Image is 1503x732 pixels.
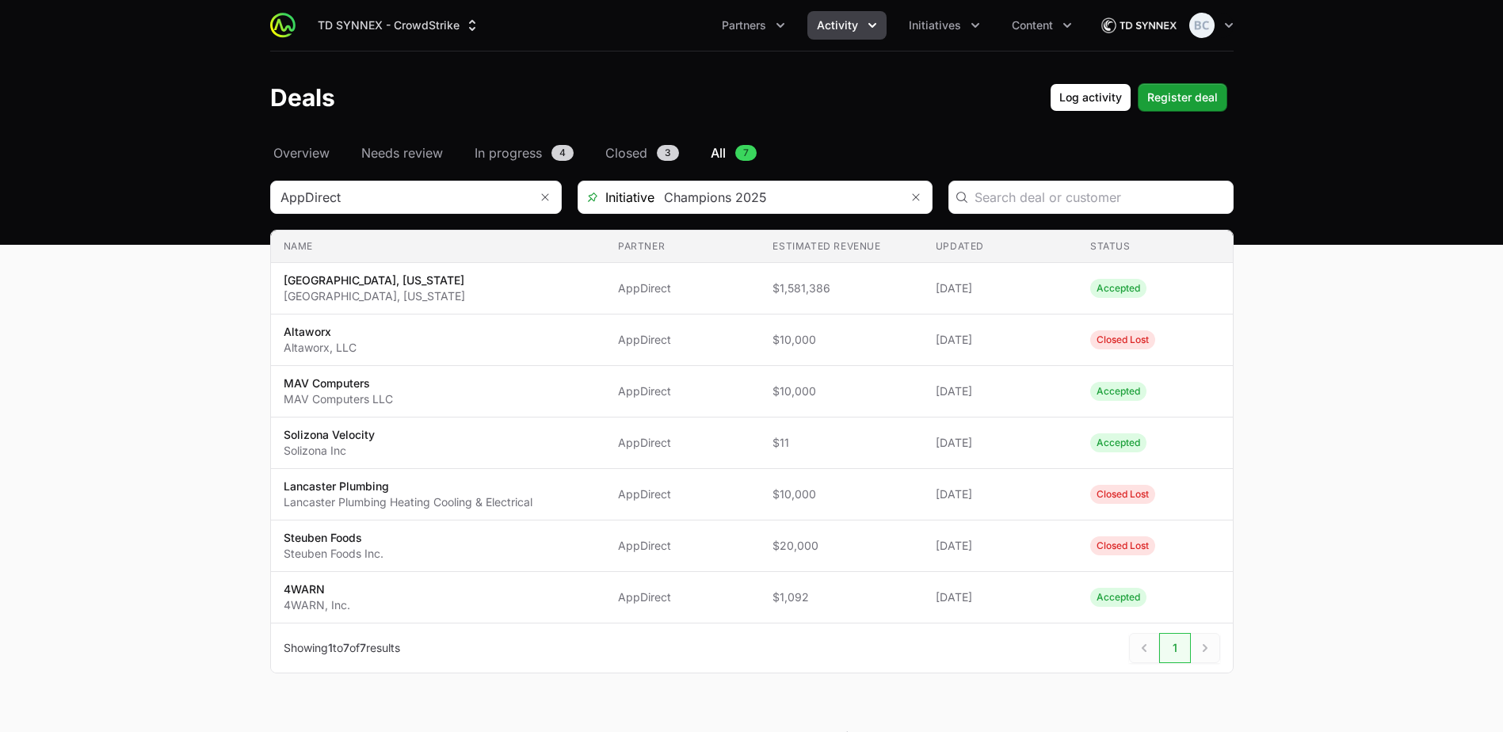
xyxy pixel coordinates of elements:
[270,13,296,38] img: ActivitySource
[1189,13,1215,38] img: Bethany Crossley
[772,383,910,399] span: $10,000
[909,17,961,33] span: Initiatives
[284,546,383,562] p: Steuben Foods Inc.
[284,391,393,407] p: MAV Computers LLC
[271,181,529,213] input: Search partner
[284,530,383,546] p: Steuben Foods
[618,589,747,605] span: AppDirect
[618,538,747,554] span: AppDirect
[1101,10,1177,41] img: TD SYNNEX
[936,280,1065,296] span: [DATE]
[712,11,795,40] button: Partners
[772,589,910,605] span: $1,092
[1002,11,1081,40] div: Content menu
[343,641,349,654] span: 7
[936,486,1065,502] span: [DATE]
[618,383,747,399] span: AppDirect
[936,435,1065,451] span: [DATE]
[271,231,605,263] th: Name
[273,143,330,162] span: Overview
[899,11,990,40] button: Initiatives
[471,143,577,162] a: In progress4
[899,11,990,40] div: Initiatives menu
[328,641,333,654] span: 1
[1050,83,1131,112] button: Log activity
[936,538,1065,554] span: [DATE]
[360,641,366,654] span: 7
[284,273,465,288] p: [GEOGRAPHIC_DATA], [US_STATE]
[722,17,766,33] span: Partners
[1012,17,1053,33] span: Content
[284,288,465,304] p: [GEOGRAPHIC_DATA], [US_STATE]
[284,443,375,459] p: Solizona Inc
[361,143,443,162] span: Needs review
[284,494,532,510] p: Lancaster Plumbing Heating Cooling & Electrical
[708,143,760,162] a: All7
[1002,11,1081,40] button: Content
[772,435,910,451] span: $11
[284,640,400,656] p: Showing to of results
[1059,88,1122,107] span: Log activity
[1159,633,1191,663] span: 1
[1147,88,1218,107] span: Register deal
[735,145,757,161] span: 7
[1138,83,1227,112] button: Register deal
[602,143,682,162] a: Closed3
[284,597,350,613] p: 4WARN, Inc.
[936,589,1065,605] span: [DATE]
[605,231,760,263] th: Partner
[772,280,910,296] span: $1,581,386
[358,143,446,162] a: Needs review
[284,478,532,494] p: Lancaster Plumbing
[284,340,357,356] p: Altaworx, LLC
[772,332,910,348] span: $10,000
[270,143,1234,162] nav: Deals navigation
[296,11,1081,40] div: Main navigation
[270,83,335,112] h1: Deals
[529,181,561,213] button: Remove
[475,143,542,162] span: In progress
[711,143,726,162] span: All
[270,143,333,162] a: Overview
[551,145,574,161] span: 4
[807,11,887,40] div: Activity menu
[772,486,910,502] span: $10,000
[712,11,795,40] div: Partners menu
[772,538,910,554] span: $20,000
[578,188,654,207] span: Initiative
[618,280,747,296] span: AppDirect
[817,17,858,33] span: Activity
[654,181,900,213] input: Search initiatives
[936,332,1065,348] span: [DATE]
[618,332,747,348] span: AppDirect
[807,11,887,40] button: Activity
[284,427,375,443] p: Solizona Velocity
[1050,83,1227,112] div: Primary actions
[618,435,747,451] span: AppDirect
[284,376,393,391] p: MAV Computers
[900,181,932,213] button: Remove
[284,581,350,597] p: 4WARN
[760,231,922,263] th: Estimated revenue
[618,486,747,502] span: AppDirect
[605,143,647,162] span: Closed
[936,383,1065,399] span: [DATE]
[308,11,490,40] div: Supplier switch menu
[270,181,1234,673] section: Deals Filters
[1078,231,1232,263] th: Status
[923,231,1078,263] th: Updated
[284,324,357,340] p: Altaworx
[657,145,679,161] span: 3
[308,11,490,40] button: TD SYNNEX - CrowdStrike
[975,188,1223,207] input: Search deal or customer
